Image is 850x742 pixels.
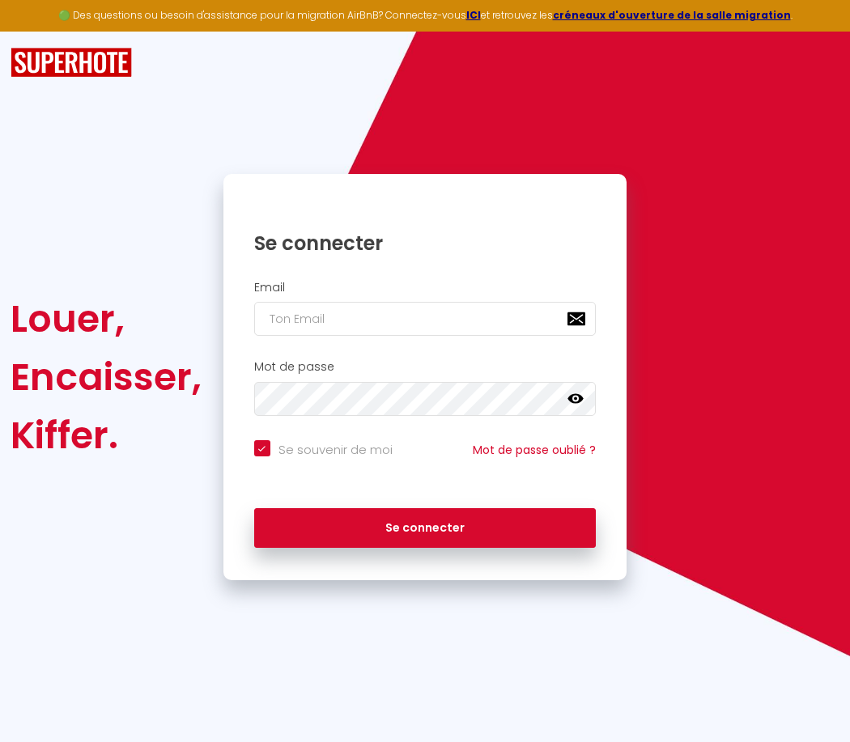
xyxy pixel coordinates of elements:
img: SuperHote logo [11,48,132,78]
a: créneaux d'ouverture de la salle migration [553,8,791,22]
h2: Email [254,281,597,295]
a: ICI [466,8,481,22]
h1: Se connecter [254,231,597,256]
a: Mot de passe oublié ? [473,442,596,458]
button: Se connecter [254,508,597,549]
div: Encaisser, [11,348,202,406]
input: Ton Email [254,302,597,336]
div: Louer, [11,290,202,348]
h2: Mot de passe [254,360,597,374]
div: Kiffer. [11,406,202,464]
